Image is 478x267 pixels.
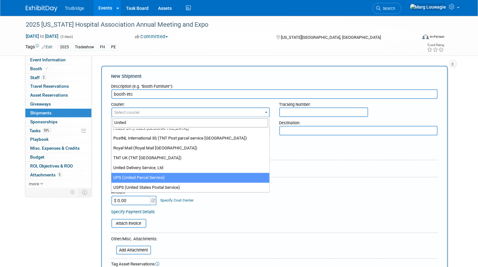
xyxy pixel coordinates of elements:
a: Event Information [25,56,91,64]
img: Marg Louwagie [410,3,447,10]
div: PE [110,44,118,51]
div: Tracking Number: [279,99,438,107]
div: Cost: [111,182,438,188]
a: Sponsorships [25,118,91,126]
a: Playbook [25,135,91,144]
li: FedEx UK (FedEx [GEOGRAPHIC_DATA]) [111,124,269,133]
li: Royal Mail (Royal Mail [GEOGRAPHIC_DATA]) [111,143,269,153]
button: Committed [133,33,170,40]
div: In-Person [430,34,445,39]
div: FH [98,44,107,51]
img: ExhibitDay [26,5,57,12]
span: (3 days) [60,35,73,39]
span: to [39,34,45,39]
a: Edit [42,45,53,49]
div: Destination: [279,117,438,126]
span: 2 [42,75,46,80]
a: Specify Cost Center [160,198,194,202]
div: Amount [111,189,157,196]
a: Staff2 [25,73,91,82]
span: more [29,181,39,186]
span: Attachments [30,172,62,177]
span: Booth [30,66,50,71]
div: Tradeshow [73,44,96,51]
span: Giveaways [30,101,51,106]
td: Personalize Event Tab Strip [68,188,79,196]
div: Event Rating [427,44,444,47]
span: Staff [30,75,46,80]
a: Search [372,3,402,14]
span: 59% [43,128,51,133]
a: Travel Reservations [25,82,91,91]
li: United Delivery Service, Ltd [111,163,269,173]
div: New Shipment [111,73,438,80]
a: more [25,180,91,188]
div: 2025 [US_STATE] Hospital Association Annual Meeting and Expo [24,19,409,31]
a: Asset Reservations [25,91,91,99]
a: Budget [25,153,91,161]
body: Rich Text Area. Press ALT-0 for help. [3,3,317,9]
span: ROI, Objectives & ROO [30,163,73,168]
li: USPS (United States Postal Service) [111,183,269,193]
a: Attachments5 [25,171,91,179]
td: Toggle Event Tabs [78,188,91,196]
span: Event Information [30,57,66,62]
a: Tasks59% [25,127,91,135]
span: Budget [30,154,45,160]
span: [US_STATE][GEOGRAPHIC_DATA], [GEOGRAPHIC_DATA] [281,35,381,40]
li: TNT UK (TNT [GEOGRAPHIC_DATA]) [111,153,269,163]
a: Specify Payment Details [111,209,155,214]
div: 2025 [58,44,71,51]
span: 5 [57,172,62,177]
span: Select courier [115,110,140,115]
span: Shipments [30,110,52,115]
a: Giveaways [25,100,91,108]
span: Tasks [30,128,51,133]
span: Playbook [30,137,49,142]
div: Description (e.g. "Booth Furniture"): [111,81,438,89]
td: Tags [26,44,53,51]
span: Search [381,6,395,11]
img: Format-Inperson.png [422,34,429,39]
i: Booth reservation complete [45,67,49,70]
span: Asset Reservations [30,92,68,98]
div: Event Format [383,33,445,43]
span: [DATE] [DATE] [26,33,59,39]
div: Other/Misc. Attachments: [111,236,158,243]
span: Misc. Expenses & Credits [30,146,80,151]
a: Booth [25,65,91,73]
a: ROI, Objectives & ROO [25,162,91,170]
li: PostNL International 3S (TNT Post parcel service [GEOGRAPHIC_DATA]) [111,133,269,143]
a: Misc. Expenses & Credits [25,144,91,153]
span: Sponsorships [30,119,58,124]
div: Courier: [111,99,270,107]
span: Travel Reservations [30,84,69,89]
input: Search... [113,118,268,127]
li: UPS (United Parcel Service) [111,173,269,183]
span: TruBridge [65,6,84,11]
a: Shipments [25,109,91,117]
